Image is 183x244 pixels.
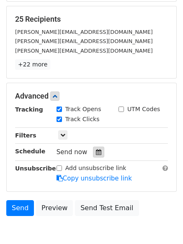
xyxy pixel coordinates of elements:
[15,29,153,35] small: [PERSON_NAME][EMAIL_ADDRESS][DOMAIN_NAME]
[15,38,153,44] small: [PERSON_NAME][EMAIL_ADDRESS][DOMAIN_NAME]
[75,200,139,216] a: Send Test Email
[15,91,168,101] h5: Advanced
[15,132,36,139] strong: Filters
[6,200,34,216] a: Send
[65,105,101,114] label: Track Opens
[15,48,153,54] small: [PERSON_NAME][EMAIL_ADDRESS][DOMAIN_NAME]
[57,148,88,156] span: Send now
[57,175,132,182] a: Copy unsubscribe link
[65,115,100,124] label: Track Clicks
[15,106,43,113] strong: Tracking
[127,105,160,114] label: UTM Codes
[65,164,126,173] label: Add unsubscribe link
[141,204,183,244] iframe: Chat Widget
[15,148,45,155] strong: Schedule
[15,165,56,172] strong: Unsubscribe
[15,59,50,70] a: +22 more
[36,200,73,216] a: Preview
[15,15,168,24] h5: 25 Recipients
